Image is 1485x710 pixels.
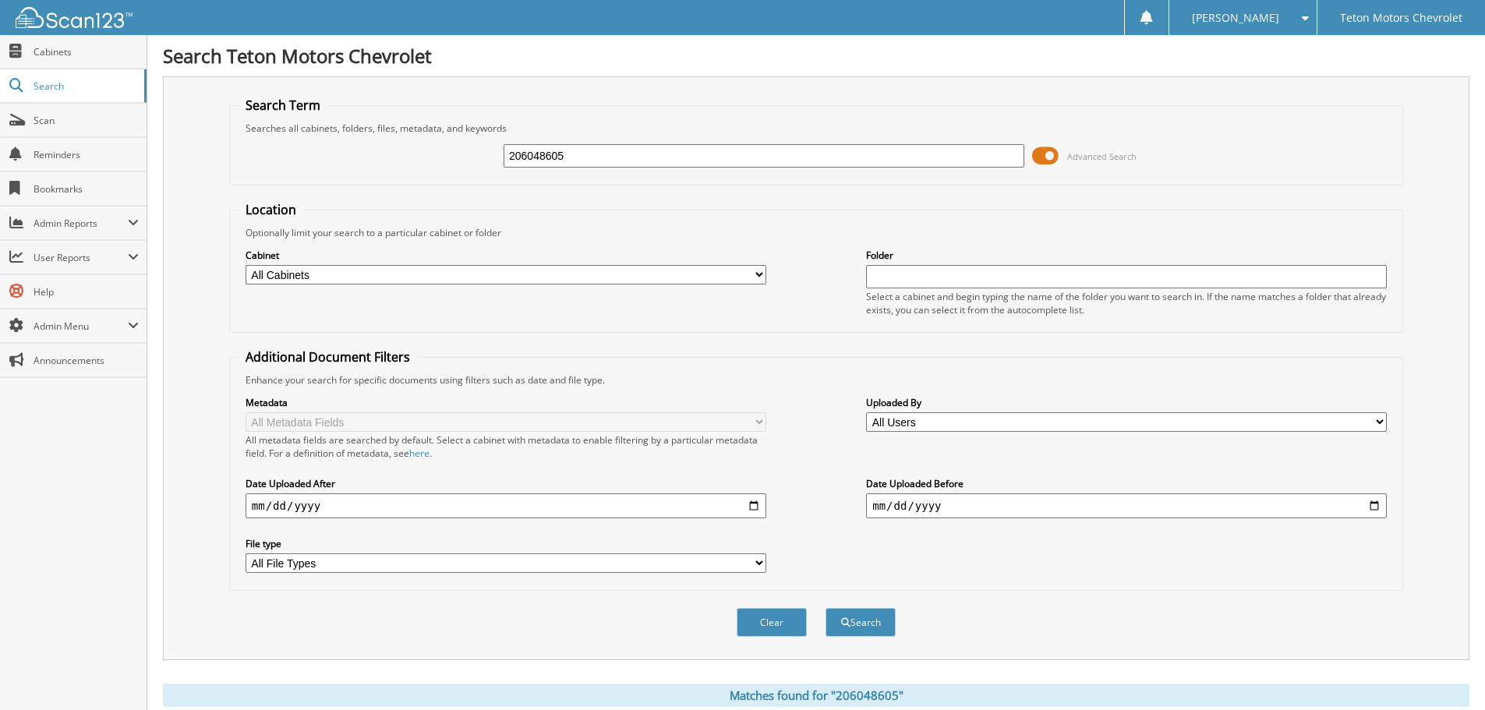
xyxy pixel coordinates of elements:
[866,396,1387,409] label: Uploaded By
[34,320,128,333] span: Admin Menu
[238,201,304,218] legend: Location
[866,249,1387,262] label: Folder
[34,354,139,367] span: Announcements
[16,7,133,28] img: scan123-logo-white.svg
[246,477,766,490] label: Date Uploaded After
[246,537,766,550] label: File type
[34,182,139,196] span: Bookmarks
[238,122,1395,135] div: Searches all cabinets, folders, files, metadata, and keywords
[238,226,1395,239] div: Optionally limit your search to a particular cabinet or folder
[246,249,766,262] label: Cabinet
[1067,150,1137,162] span: Advanced Search
[1192,13,1279,23] span: [PERSON_NAME]
[34,285,139,298] span: Help
[826,608,896,637] button: Search
[866,493,1387,518] input: end
[34,114,139,127] span: Scan
[34,79,136,93] span: Search
[246,396,766,409] label: Metadata
[34,45,139,58] span: Cabinets
[34,217,128,230] span: Admin Reports
[163,43,1469,69] h1: Search Teton Motors Chevrolet
[737,608,807,637] button: Clear
[238,373,1395,387] div: Enhance your search for specific documents using filters such as date and file type.
[34,148,139,161] span: Reminders
[238,97,328,114] legend: Search Term
[163,684,1469,707] div: Matches found for "206048605"
[246,433,766,460] div: All metadata fields are searched by default. Select a cabinet with metadata to enable filtering b...
[866,290,1387,316] div: Select a cabinet and begin typing the name of the folder you want to search in. If the name match...
[409,447,430,460] a: here
[866,477,1387,490] label: Date Uploaded Before
[238,348,418,366] legend: Additional Document Filters
[34,251,128,264] span: User Reports
[246,493,766,518] input: start
[1340,13,1462,23] span: Teton Motors Chevrolet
